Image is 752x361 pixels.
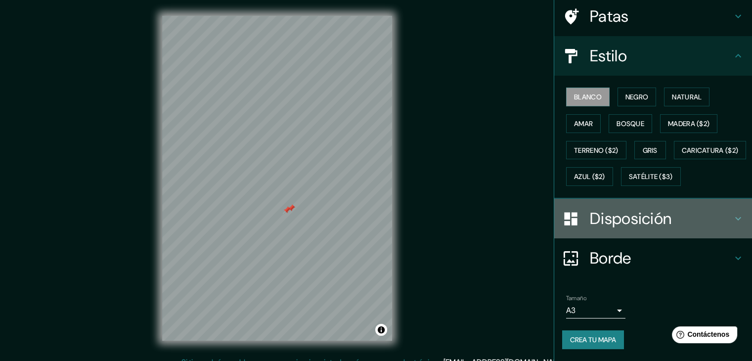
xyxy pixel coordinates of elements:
[566,294,586,302] font: Tamaño
[162,16,392,341] canvas: Mapa
[664,322,741,350] iframe: Lanzador de widgets de ayuda
[660,114,717,133] button: Madera ($2)
[574,146,619,155] font: Terreno ($2)
[566,88,610,106] button: Blanco
[566,303,625,318] div: A3
[629,173,673,181] font: Satélite ($3)
[674,141,747,160] button: Caricatura ($2)
[566,167,613,186] button: Azul ($2)
[590,6,629,27] font: Patas
[643,146,658,155] font: Gris
[375,324,387,336] button: Activar o desactivar atribución
[625,92,649,101] font: Negro
[554,199,752,238] div: Disposición
[574,119,593,128] font: Amar
[574,92,602,101] font: Blanco
[554,36,752,76] div: Estilo
[672,92,702,101] font: Natural
[609,114,652,133] button: Bosque
[590,45,627,66] font: Estilo
[621,167,681,186] button: Satélite ($3)
[562,330,624,349] button: Crea tu mapa
[668,119,709,128] font: Madera ($2)
[617,119,644,128] font: Bosque
[590,248,631,269] font: Borde
[590,208,671,229] font: Disposición
[634,141,666,160] button: Gris
[566,305,575,316] font: A3
[554,238,752,278] div: Borde
[664,88,709,106] button: Natural
[566,114,601,133] button: Amar
[618,88,657,106] button: Negro
[570,335,616,344] font: Crea tu mapa
[574,173,605,181] font: Azul ($2)
[566,141,626,160] button: Terreno ($2)
[682,146,739,155] font: Caricatura ($2)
